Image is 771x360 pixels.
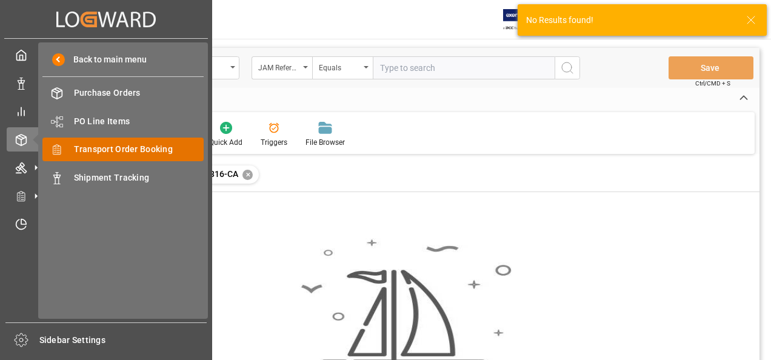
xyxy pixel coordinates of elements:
[669,56,753,79] button: Save
[319,59,360,73] div: Equals
[42,138,204,161] a: Transport Order Booking
[74,143,204,156] span: Transport Order Booking
[42,109,204,133] a: PO Line Items
[252,56,312,79] button: open menu
[312,56,373,79] button: open menu
[258,59,299,73] div: JAM Reference Number
[373,56,555,79] input: Type to search
[526,14,735,27] div: No Results found!
[187,169,238,179] span: 77-11316-CA
[74,115,204,128] span: PO Line Items
[209,137,242,148] div: Quick Add
[42,81,204,105] a: Purchase Orders
[7,212,205,236] a: Timeslot Management V2
[7,71,205,95] a: Data Management
[305,137,345,148] div: File Browser
[74,172,204,184] span: Shipment Tracking
[39,334,207,347] span: Sidebar Settings
[42,165,204,189] a: Shipment Tracking
[242,170,253,180] div: ✕
[555,56,580,79] button: search button
[7,99,205,123] a: My Reports
[503,9,545,30] img: Exertis%20JAM%20-%20Email%20Logo.jpg_1722504956.jpg
[65,53,147,66] span: Back to main menu
[261,137,287,148] div: Triggers
[695,79,730,88] span: Ctrl/CMD + S
[7,43,205,67] a: My Cockpit
[74,87,204,99] span: Purchase Orders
